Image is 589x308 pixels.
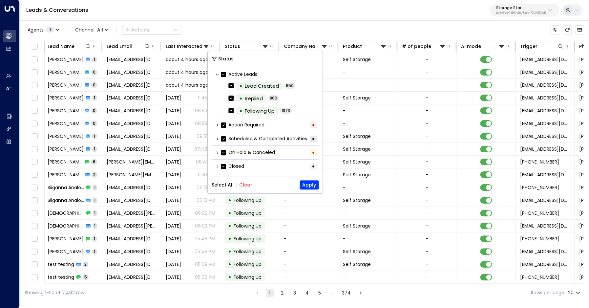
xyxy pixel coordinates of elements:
div: - [426,248,428,255]
span: Self Storage [343,223,371,229]
span: 1873 [280,108,292,114]
div: - [426,107,428,114]
span: Yesterday [166,95,181,101]
button: Select All [212,182,234,187]
span: 1 [92,146,97,152]
span: jacoborellana97@gmail.com [107,107,156,114]
span: Status [218,55,234,63]
div: • [310,122,317,128]
span: Agents [28,28,44,32]
div: - [426,210,428,216]
div: - [426,184,428,191]
span: Jessierae Herrera [48,235,84,242]
div: Following Up [245,107,275,115]
button: Go to page 4 [303,289,311,297]
div: Status [225,42,240,50]
div: Product [343,42,387,50]
span: Toggle select row [31,132,39,141]
button: Clear [239,182,252,187]
a: Leads & Conversations [26,6,88,14]
span: vmatocha@me.com [107,146,156,152]
button: page 1 [266,289,274,297]
span: Self Storage [343,133,371,140]
span: 0 [91,108,97,113]
span: about 4 hours ago [166,69,208,76]
span: Toggle select row [31,184,39,192]
p: 05:09 PM [195,261,215,268]
div: - [426,223,428,229]
button: Archived Leads [575,25,584,34]
button: Apply [300,180,319,189]
span: Toggle select row [31,235,39,243]
div: # of people [402,42,431,50]
td: - [338,207,397,219]
div: - [426,171,428,178]
span: 1 [92,249,97,254]
span: Christian Plue [48,210,84,216]
td: - [279,245,338,258]
div: - [426,69,428,76]
td: - [279,207,338,219]
span: 1 [92,95,97,100]
div: Trigger [520,42,564,50]
span: Toggle select row [31,107,39,115]
span: 1 [93,223,97,229]
p: 06:12 PM [197,197,215,204]
span: Yesterday [166,159,181,165]
td: - [279,271,338,283]
span: Refresh [562,25,572,34]
span: no-reply-facilities@sparefoot.com [520,82,570,88]
span: Sarah Ratliff [48,95,84,101]
button: Go to page 5 [316,289,324,297]
span: +19073179185 [520,184,559,191]
div: Lead Email [107,42,150,50]
p: 06:02 PM [195,210,215,216]
div: - [426,261,428,268]
div: • [228,220,231,231]
span: about 4 hours ago [166,82,208,88]
div: • [310,136,317,142]
span: Yesterday [166,171,181,178]
span: Toggle select row [31,171,39,179]
p: 06:02 PM [195,223,215,229]
span: Self Storage [343,56,371,63]
div: • [239,80,242,92]
span: Charles Ashby [48,82,83,88]
label: Action Required [221,121,264,128]
span: 0 [91,121,97,126]
span: All [97,27,103,33]
div: • [310,149,317,156]
span: Yesterday [166,146,181,152]
span: jessierae626@gmail.com [107,248,156,255]
span: 860 [268,95,279,101]
div: AI mode [461,42,481,50]
span: noreply@storagely.io [520,95,570,101]
div: - [426,120,428,127]
span: Yesterday [166,223,181,229]
button: Go to page 2 [278,289,286,297]
span: Yesterday [166,133,181,140]
td: - [338,66,397,78]
span: 650 [284,83,295,89]
span: Self Storage [343,197,371,204]
span: Toggle select row [31,68,39,77]
span: noreply@storagely.io [520,146,570,152]
div: Company Name [284,42,327,50]
span: 5 [83,274,89,280]
div: • [228,195,231,206]
p: 07:48 PM [194,146,215,152]
button: Go to next page [357,289,365,297]
span: 1 [93,197,97,203]
span: analoaksiiganna@gmail.com [107,197,156,204]
span: 1 [93,210,97,216]
div: Status [225,42,268,50]
div: Lead Name [48,42,91,50]
span: leads@storagestar.com [520,223,570,229]
span: Alex.j.patterson@outlook.com [107,159,156,165]
div: Lead Created [245,82,279,90]
label: Rows per page: [531,289,565,296]
span: leads@storagestar.com [520,261,570,268]
span: 1 [93,185,97,190]
nav: pagination navigation [253,289,365,297]
div: Last Interacted [166,42,209,50]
